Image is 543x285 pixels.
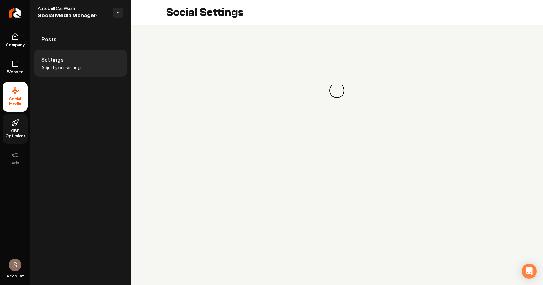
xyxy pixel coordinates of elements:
span: Posts [41,36,57,43]
span: Social Media [3,96,28,107]
span: Ads [9,161,22,166]
span: Autobell Car Wash [38,5,108,11]
span: GBP Optimizer [3,129,28,139]
a: Posts [34,29,127,49]
span: Adjust your settings. [41,64,84,70]
a: Company [3,28,28,52]
button: Ads [3,146,28,171]
span: Settings [41,56,63,63]
span: Social Media Manager [38,11,108,20]
img: Rebolt Logo [9,8,21,18]
a: GBP Optimizer [3,114,28,144]
a: Website [3,55,28,79]
div: Loading [327,81,346,100]
div: Open Intercom Messenger [522,264,537,279]
img: Santiago Vásquez [9,259,21,271]
span: Company [3,42,27,47]
span: Website [4,69,26,74]
span: Account [7,274,24,279]
h2: Social Settings [166,6,244,19]
button: Open user button [9,259,21,271]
